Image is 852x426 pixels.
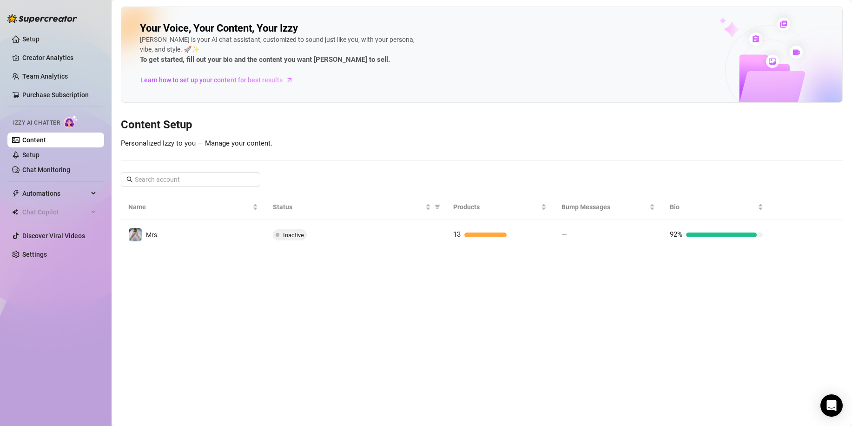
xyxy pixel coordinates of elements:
span: Automations [22,186,88,201]
img: AI Chatter [64,115,78,128]
a: Creator Analytics [22,50,97,65]
a: Discover Viral Videos [22,232,85,240]
span: Products [453,202,539,212]
h2: Your Voice, Your Content, Your Izzy [140,22,298,35]
a: Setup [22,35,40,43]
span: search [126,176,133,183]
span: Learn how to set up your content for best results [140,75,283,85]
span: — [561,230,567,239]
th: Products [446,194,554,220]
span: 92% [670,230,682,239]
span: Izzy AI Chatter [13,119,60,127]
span: Mrs. [146,231,159,239]
img: ai-chatter-content-library-cLFOSyPT.png [698,7,842,102]
span: Bio [670,202,756,212]
th: Status [265,194,446,220]
span: arrow-right [285,75,294,85]
span: Inactive [283,232,304,239]
th: Bump Messages [554,194,662,220]
img: Mrs. [129,228,142,241]
span: Status [273,202,423,212]
a: Settings [22,251,47,258]
img: logo-BBDzfeDw.svg [7,14,77,23]
span: Name [128,202,251,212]
span: Chat Copilot [22,205,88,220]
input: Search account [135,174,247,185]
a: Setup [22,151,40,159]
span: filter [435,204,440,210]
img: Chat Copilot [12,209,18,215]
span: Bump Messages [561,202,647,212]
a: Team Analytics [22,73,68,80]
a: Chat Monitoring [22,166,70,173]
span: 13 [453,230,461,239]
a: Purchase Subscription [22,91,89,99]
div: [PERSON_NAME] is your AI chat assistant, customized to sound just like you, with your persona, vi... [140,35,419,66]
th: Bio [662,194,771,220]
a: Content [22,136,46,144]
a: Learn how to set up your content for best results [140,73,300,87]
div: Open Intercom Messenger [820,394,843,417]
th: Name [121,194,265,220]
span: thunderbolt [12,190,20,197]
h3: Content Setup [121,118,843,133]
span: filter [433,200,442,214]
span: Personalized Izzy to you — Manage your content. [121,139,272,147]
strong: To get started, fill out your bio and the content you want [PERSON_NAME] to sell. [140,55,390,64]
